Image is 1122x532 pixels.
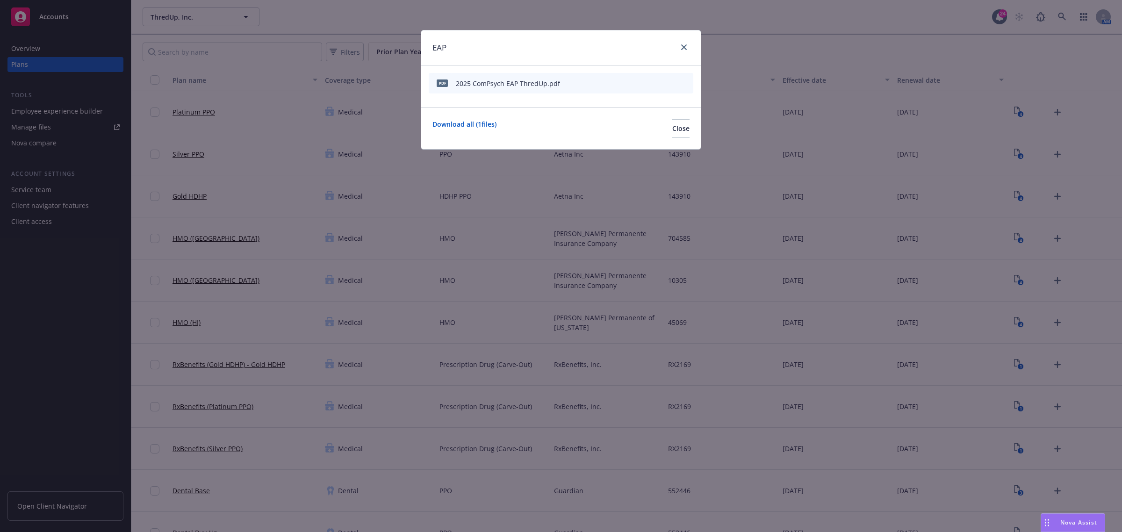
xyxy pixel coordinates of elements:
[651,79,659,88] button: download file
[672,124,690,133] span: Close
[437,79,448,86] span: pdf
[672,119,690,138] button: Close
[456,79,560,88] div: 2025 ComPsych EAP ThredUp.pdf
[678,42,690,53] a: close
[1041,513,1105,532] button: Nova Assist
[1041,514,1053,532] div: Drag to move
[682,79,690,88] button: archive file
[666,79,675,88] button: preview file
[432,42,446,54] h1: EAP
[432,119,496,138] a: Download all ( 1 files)
[1060,518,1097,526] span: Nova Assist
